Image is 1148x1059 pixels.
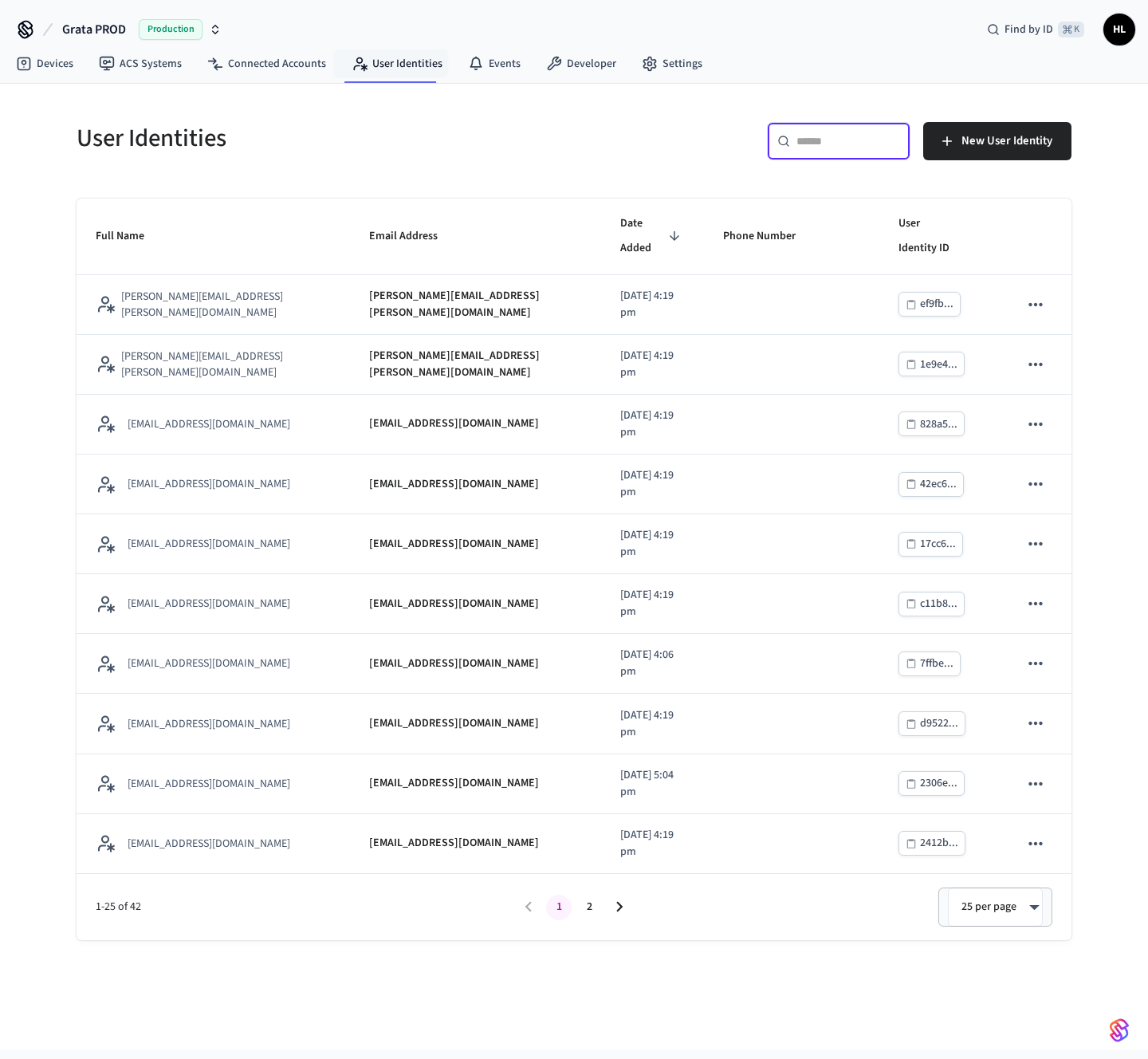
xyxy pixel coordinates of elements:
[1005,22,1053,37] span: Find by ID
[898,352,965,376] button: 1e9e4...
[620,348,685,381] p: [DATE] 4:19 pm
[948,888,1043,926] div: 25 per page
[62,20,126,39] span: Grata PROD
[898,592,965,616] button: c11b8...
[369,288,582,321] p: [PERSON_NAME][EMAIL_ADDRESS][PERSON_NAME][DOMAIN_NAME]
[96,899,513,915] span: 1-25 of 42
[974,15,1097,44] div: Find by ID⌘ K
[961,131,1052,152] span: New User Identity
[128,536,290,552] p: [EMAIL_ADDRESS][DOMAIN_NAME]
[620,587,685,620] p: [DATE] 4:19 pm
[369,596,539,612] p: [EMAIL_ADDRESS][DOMAIN_NAME]
[920,594,957,614] div: c11b8...
[898,292,961,317] button: ef9fb...
[920,355,957,375] div: 1e9e4...
[620,407,685,441] p: [DATE] 4:19 pm
[920,654,953,674] div: 7ffbe...
[128,776,290,792] p: [EMAIL_ADDRESS][DOMAIN_NAME]
[86,49,195,78] a: ACS Systems
[121,348,331,380] p: [PERSON_NAME][EMAIL_ADDRESS][PERSON_NAME][DOMAIN_NAME]
[121,289,331,321] p: [PERSON_NAME][EMAIL_ADDRESS][PERSON_NAME][DOMAIN_NAME]
[920,774,957,793] div: 2306e...
[96,224,165,249] span: Full Name
[1105,15,1134,44] span: HL
[369,775,539,792] p: [EMAIL_ADDRESS][DOMAIN_NAME]
[128,655,290,671] p: [EMAIL_ADDRESS][DOMAIN_NAME]
[369,835,539,852] p: [EMAIL_ADDRESS][DOMAIN_NAME]
[128,416,290,432] p: [EMAIL_ADDRESS][DOMAIN_NAME]
[77,122,564,155] h5: User Identities
[576,895,602,920] button: Go to page 2
[620,527,685,561] p: [DATE] 4:19 pm
[898,652,961,676] button: 7ffbe...
[128,476,290,492] p: [EMAIL_ADDRESS][DOMAIN_NAME]
[629,49,715,78] a: Settings
[369,476,539,493] p: [EMAIL_ADDRESS][DOMAIN_NAME]
[920,534,956,554] div: 17cc6...
[369,715,539,732] p: [EMAIL_ADDRESS][DOMAIN_NAME]
[369,224,458,249] span: Email Address
[920,415,957,435] div: 828a5...
[620,467,685,501] p: [DATE] 4:19 pm
[920,294,953,314] div: ef9fb...
[455,49,533,78] a: Events
[898,532,963,557] button: 17cc6...
[128,836,290,852] p: [EMAIL_ADDRESS][DOMAIN_NAME]
[607,895,632,920] button: Go to next page
[195,49,339,78] a: Connected Accounts
[369,348,582,381] p: [PERSON_NAME][EMAIL_ADDRESS][PERSON_NAME][DOMAIN_NAME]
[369,655,539,672] p: [EMAIL_ADDRESS][DOMAIN_NAME]
[369,536,539,553] p: [EMAIL_ADDRESS][DOMAIN_NAME]
[620,767,685,801] p: [DATE] 5:04 pm
[920,833,958,853] div: 2412b...
[920,474,957,494] div: 42ec6...
[1110,1018,1129,1043] img: SeamLogoGradient.69752ec5.svg
[620,707,685,741] p: [DATE] 4:19 pm
[898,411,965,436] button: 828a5...
[898,211,981,262] span: User Identity ID
[620,211,685,262] span: Date Added
[513,895,635,920] nav: pagination navigation
[139,19,202,40] span: Production
[898,711,965,736] button: d9522...
[128,596,290,612] p: [EMAIL_ADDRESS][DOMAIN_NAME]
[1058,22,1084,37] span: ⌘ K
[1103,14,1135,45] button: HL
[546,895,572,920] button: page 1
[898,771,965,796] button: 2306e...
[620,647,685,680] p: [DATE] 4:06 pm
[898,831,965,856] button: 2412b...
[920,714,958,734] div: d9522...
[533,49,629,78] a: Developer
[620,288,685,321] p: [DATE] 4:19 pm
[3,49,86,78] a: Devices
[128,716,290,732] p: [EMAIL_ADDRESS][DOMAIN_NAME]
[369,415,539,432] p: [EMAIL_ADDRESS][DOMAIN_NAME]
[620,827,685,860] p: [DATE] 4:19 pm
[923,122,1071,160] button: New User Identity
[898,472,964,497] button: 42ec6...
[723,224,816,249] span: Phone Number
[339,49,455,78] a: User Identities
